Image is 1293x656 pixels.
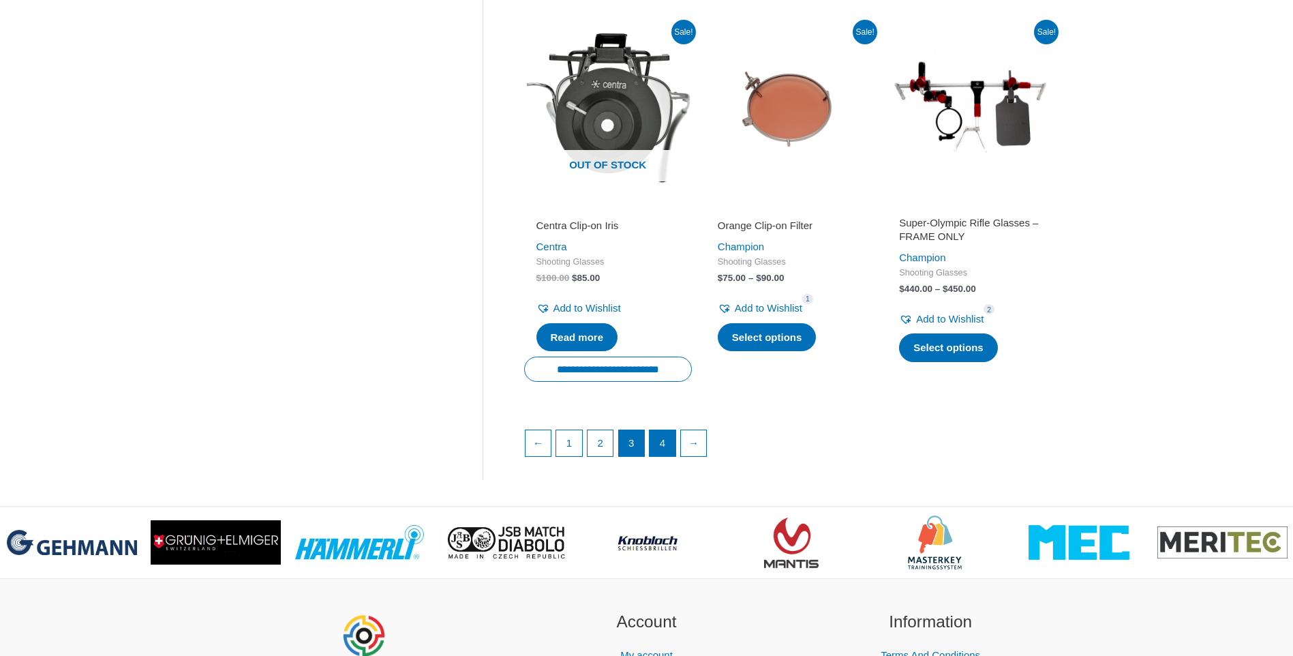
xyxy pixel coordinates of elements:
[916,313,984,325] span: Add to Wishlist
[521,610,772,635] h2: Account
[899,333,998,362] a: Select options for “Super-Olympic Rifle Glasses - FRAME ONLY”
[802,294,813,304] span: 1
[718,273,746,283] bdi: 75.00
[718,299,802,318] a: Add to Wishlist
[899,216,1042,243] h2: Super-Olympic Rifle Glasses – FRAME ONLY
[650,430,675,456] a: Page 4
[705,24,873,192] img: Orange Clip-on Filter
[899,284,904,294] span: $
[806,610,1056,635] h2: Information
[718,200,861,216] iframe: Customer reviews powered by Trustpilot
[718,219,861,233] h2: Orange Clip-on Filter
[681,430,707,456] a: →
[526,430,551,456] a: ←
[735,302,802,314] span: Add to Wishlist
[536,241,567,252] a: Centra
[899,252,945,263] a: Champion
[718,323,817,352] a: Select options for “Orange Clip-on Filter”
[536,299,621,318] a: Add to Wishlist
[756,273,784,283] bdi: 90.00
[619,430,645,456] span: Page 3
[1034,20,1059,44] span: Sale!
[899,216,1042,248] a: Super-Olympic Rifle Glasses – FRAME ONLY
[524,430,1055,464] nav: Product Pagination
[536,219,680,233] h2: Centra Clip-on Iris
[718,256,861,268] span: Shooting Glasses
[536,323,618,352] a: Read more about “Centra Clip-on Iris”
[536,219,680,237] a: Centra Clip-on Iris
[943,284,948,294] span: $
[718,273,723,283] span: $
[534,150,682,181] span: Out of stock
[524,24,692,192] img: Centra Clip-on Iris
[556,430,582,456] a: Page 1
[756,273,761,283] span: $
[536,273,570,283] bdi: 100.00
[899,284,932,294] bdi: 440.00
[536,256,680,268] span: Shooting Glasses
[887,24,1054,192] img: Super-Olympic Rifle Glasses
[853,20,877,44] span: Sale!
[572,273,600,283] bdi: 85.00
[718,241,764,252] a: Champion
[572,273,577,283] span: $
[536,273,542,283] span: $
[899,310,984,329] a: Add to Wishlist
[524,24,692,192] a: Out of stock
[671,20,696,44] span: Sale!
[748,273,754,283] span: –
[935,284,941,294] span: –
[536,200,680,216] iframe: Customer reviews powered by Trustpilot
[899,200,1042,216] iframe: Customer reviews powered by Trustpilot
[984,304,994,314] span: 2
[588,430,613,456] a: Page 2
[943,284,976,294] bdi: 450.00
[553,302,621,314] span: Add to Wishlist
[899,267,1042,279] span: Shooting Glasses
[718,219,861,237] a: Orange Clip-on Filter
